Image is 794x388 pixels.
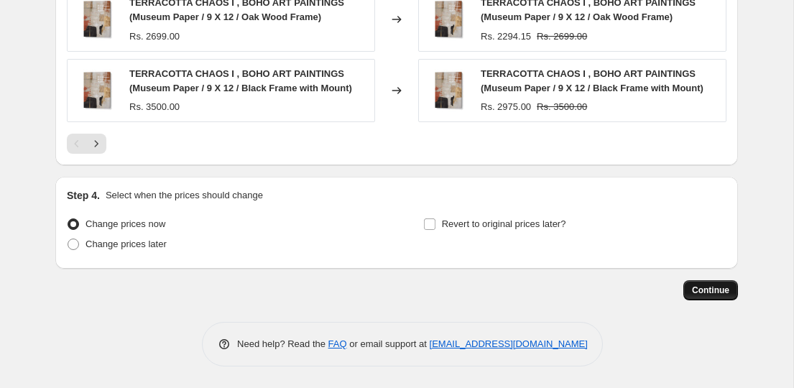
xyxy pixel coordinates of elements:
[430,338,588,349] a: [EMAIL_ADDRESS][DOMAIN_NAME]
[86,239,167,249] span: Change prices later
[75,69,118,112] img: GALLERYWRAP_processed_by_imagy_77c57217-0939-4a5c-b5c8-0e79755cd86e_80x.jpg
[347,338,430,349] span: or email support at
[328,338,347,349] a: FAQ
[67,134,106,154] nav: Pagination
[67,188,100,203] h2: Step 4.
[442,218,566,229] span: Revert to original prices later?
[129,68,352,93] span: TERRACOTTA CHAOS I , BOHO ART PAINTINGS (Museum Paper / 9 X 12 / Black Frame with Mount)
[129,100,180,114] div: Rs. 3500.00
[86,218,165,229] span: Change prices now
[426,69,469,112] img: GALLERYWRAP_processed_by_imagy_77c57217-0939-4a5c-b5c8-0e79755cd86e_80x.jpg
[481,68,703,93] span: TERRACOTTA CHAOS I , BOHO ART PAINTINGS (Museum Paper / 9 X 12 / Black Frame with Mount)
[683,280,738,300] button: Continue
[481,100,531,114] div: Rs. 2975.00
[106,188,263,203] p: Select when the prices should change
[537,29,587,44] strike: Rs. 2699.00
[537,100,587,114] strike: Rs. 3500.00
[237,338,328,349] span: Need help? Read the
[86,134,106,154] button: Next
[129,29,180,44] div: Rs. 2699.00
[481,29,531,44] div: Rs. 2294.15
[692,285,729,296] span: Continue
